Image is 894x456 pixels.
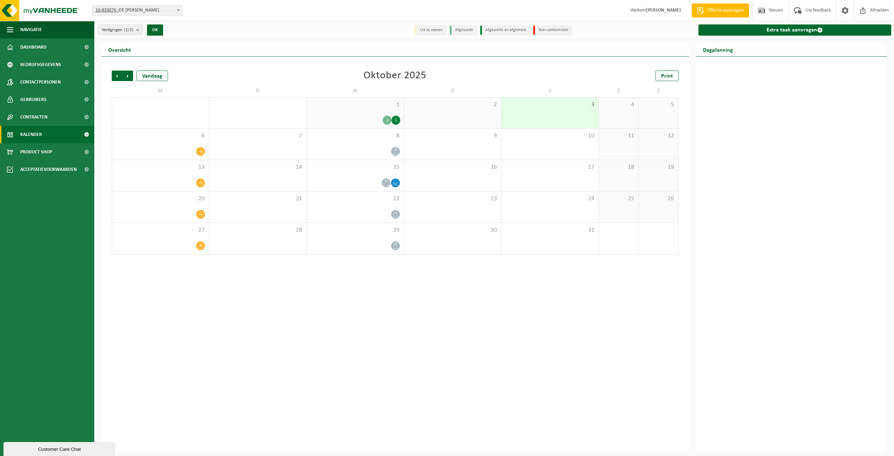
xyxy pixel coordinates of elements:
[20,91,46,108] span: Gebruikers
[213,195,303,203] span: 21
[450,26,477,35] li: Afgewerkt
[310,101,400,109] span: 1
[307,85,404,97] td: W
[655,71,679,81] a: Print
[706,7,746,14] span: Offerte aanvragen
[408,195,498,203] span: 23
[20,126,42,143] span: Kalender
[123,71,133,81] span: Volgende
[3,441,117,456] iframe: chat widget
[364,71,426,81] div: Oktober 2025
[408,226,498,234] span: 30
[480,26,530,35] li: Afgewerkt en afgemeld
[213,226,303,234] span: 28
[310,195,400,203] span: 22
[408,101,498,109] span: 2
[310,226,400,234] span: 29
[310,164,400,171] span: 15
[116,226,205,234] span: 27
[383,116,391,125] div: 1
[93,6,182,15] span: 10-833076 - DE WANDELER - TORHOUT
[505,132,595,140] span: 10
[408,132,498,140] span: 9
[404,85,501,97] td: D
[602,164,635,171] span: 18
[112,85,209,97] td: M
[642,164,675,171] span: 19
[642,101,675,109] span: 5
[602,101,635,109] span: 4
[505,164,595,171] span: 17
[116,132,205,140] span: 6
[661,73,673,79] span: Print
[209,85,307,97] td: D
[20,108,47,126] span: Contracten
[599,85,639,97] td: Z
[408,164,498,171] span: 16
[92,5,182,16] span: 10-833076 - DE WANDELER - TORHOUT
[415,26,446,35] li: Uit te voeren
[213,132,303,140] span: 7
[20,21,42,38] span: Navigatie
[646,8,681,13] strong: [PERSON_NAME]
[310,132,400,140] span: 8
[602,195,635,203] span: 25
[391,116,400,125] div: 1
[147,24,163,36] button: OK
[642,195,675,203] span: 26
[20,38,46,56] span: Dashboard
[642,132,675,140] span: 12
[533,26,572,35] li: Non-conformiteit
[602,132,635,140] span: 11
[112,71,122,81] span: Vorige
[505,226,595,234] span: 31
[116,195,205,203] span: 20
[696,43,740,56] h2: Dagplanning
[698,24,892,36] a: Extra taak aanvragen
[124,28,133,32] count: (2/2)
[102,25,133,35] span: Vestigingen
[639,85,679,97] td: Z
[20,143,52,161] span: Product Shop
[116,164,205,171] span: 13
[137,71,168,81] div: Vandaag
[20,56,61,73] span: Bedrijfsgegevens
[505,195,595,203] span: 24
[501,85,599,97] td: V
[20,161,77,178] span: Acceptatievoorwaarden
[95,8,119,13] tcxspan: Call 10-833076 - via 3CX
[691,3,749,17] a: Offerte aanvragen
[213,164,303,171] span: 14
[505,101,595,109] span: 3
[20,73,61,91] span: Contactpersonen
[98,24,143,35] button: Vestigingen(2/2)
[101,43,138,56] h2: Overzicht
